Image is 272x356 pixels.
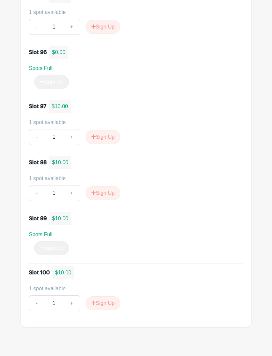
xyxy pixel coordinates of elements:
[86,20,120,34] button: Sign Up
[29,129,44,145] a: -
[86,296,120,310] button: Sign Up
[49,46,68,59] div: $0.00
[49,100,71,113] div: $10.00
[29,185,44,201] a: -
[63,19,80,35] a: +
[29,269,50,277] div: Slot 100
[29,19,44,35] a: -
[29,159,47,167] div: Slot 98
[63,129,80,145] a: +
[52,266,74,279] div: $10.00
[63,185,80,201] a: +
[29,65,52,71] span: Spots Full
[29,103,46,110] div: Slot 97
[86,186,120,200] button: Sign Up
[49,156,71,169] div: $10.00
[29,175,238,182] div: 1 spot available
[29,48,47,56] div: Slot 96
[29,295,44,311] a: -
[29,8,238,16] div: 1 spot available
[29,118,238,126] div: 1 spot available
[29,232,52,237] span: Spots Full
[49,212,71,225] div: $10.00
[29,285,238,293] div: 1 spot available
[29,215,47,223] div: Slot 99
[86,130,120,144] button: Sign Up
[63,295,80,311] a: +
